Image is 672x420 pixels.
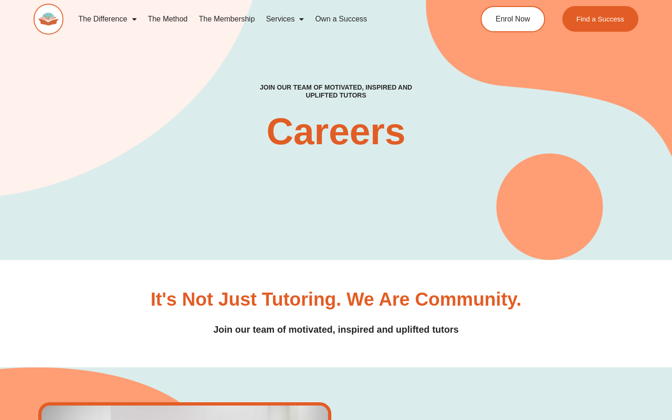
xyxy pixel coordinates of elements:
[73,8,142,30] a: The Difference
[562,6,638,32] a: Find a Success
[199,113,473,150] h2: Careers
[260,8,309,30] a: Services
[151,290,522,308] h3: It's Not Just Tutoring. We are Community.
[309,8,372,30] a: Own a Success
[73,8,446,30] nav: Menu
[246,84,426,99] h4: Join our team of motivated, inspired and uplifted tutors​
[70,322,602,337] h4: Join our team of motivated, inspired and uplifted tutors
[193,8,260,30] a: The Membership
[496,15,530,23] span: Enrol Now
[576,15,624,22] span: Find a Success
[481,6,545,32] a: Enrol Now
[142,8,193,30] a: The Method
